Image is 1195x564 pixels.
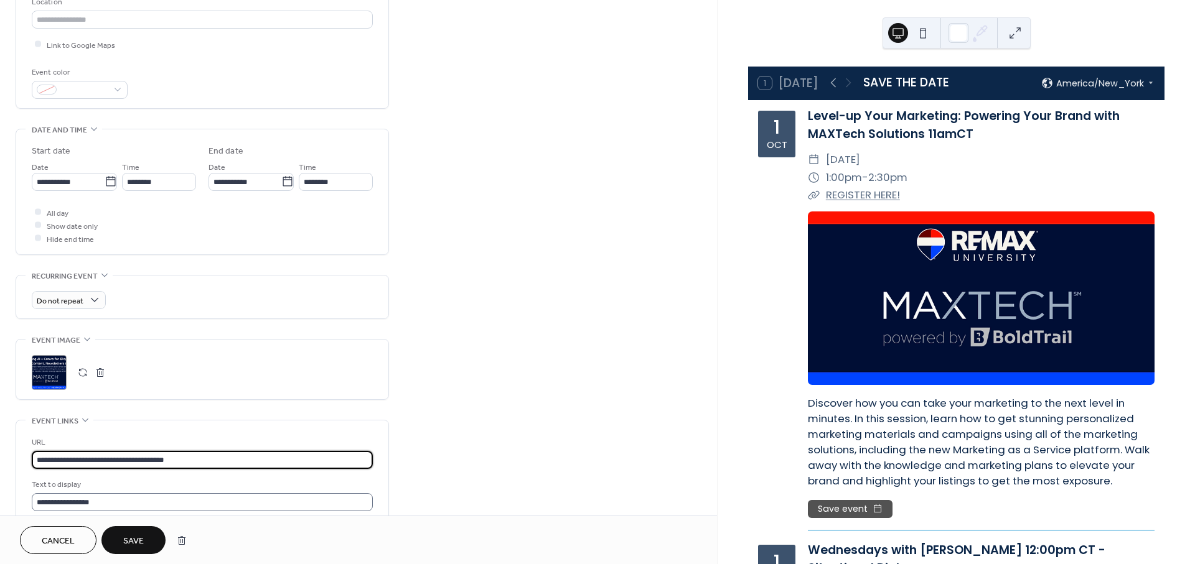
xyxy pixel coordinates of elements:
[808,150,820,169] div: ​
[32,415,78,428] span: Event links
[1056,79,1144,88] span: America/New_York
[808,395,1155,489] div: Discover how you can take your marketing to the next level in minutes. In this session, learn how...
[808,500,893,519] button: Save event
[32,334,80,347] span: Event image
[808,169,820,187] div: ​
[826,169,862,187] span: 1:00pm
[826,150,860,169] span: [DATE]
[863,74,949,92] div: SAVE THE DATE
[47,233,94,246] span: Hide end time
[32,478,370,491] div: Text to display
[123,535,144,548] span: Save
[37,294,83,308] span: Do not repeat
[209,160,225,173] span: Date
[862,169,868,187] span: -
[32,436,370,449] div: URL
[767,140,787,149] div: Oct
[32,145,70,158] div: Start date
[808,108,1120,142] a: Level-up Your Marketing: Powering Your Brand with MAXTech Solutions 11amCT
[101,526,166,554] button: Save
[32,355,67,390] div: ;
[774,118,780,137] div: 1
[299,160,316,173] span: Time
[32,66,125,79] div: Event color
[122,160,139,173] span: Time
[826,187,900,202] a: REGISTER HERE!
[47,39,115,52] span: Link to Google Maps
[32,124,87,137] span: Date and time
[47,206,68,220] span: All day
[42,535,75,548] span: Cancel
[209,145,243,158] div: End date
[20,526,96,554] button: Cancel
[47,220,98,233] span: Show date only
[808,186,820,204] div: ​
[32,160,49,173] span: Date
[868,169,907,187] span: 2:30pm
[32,270,98,283] span: Recurring event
